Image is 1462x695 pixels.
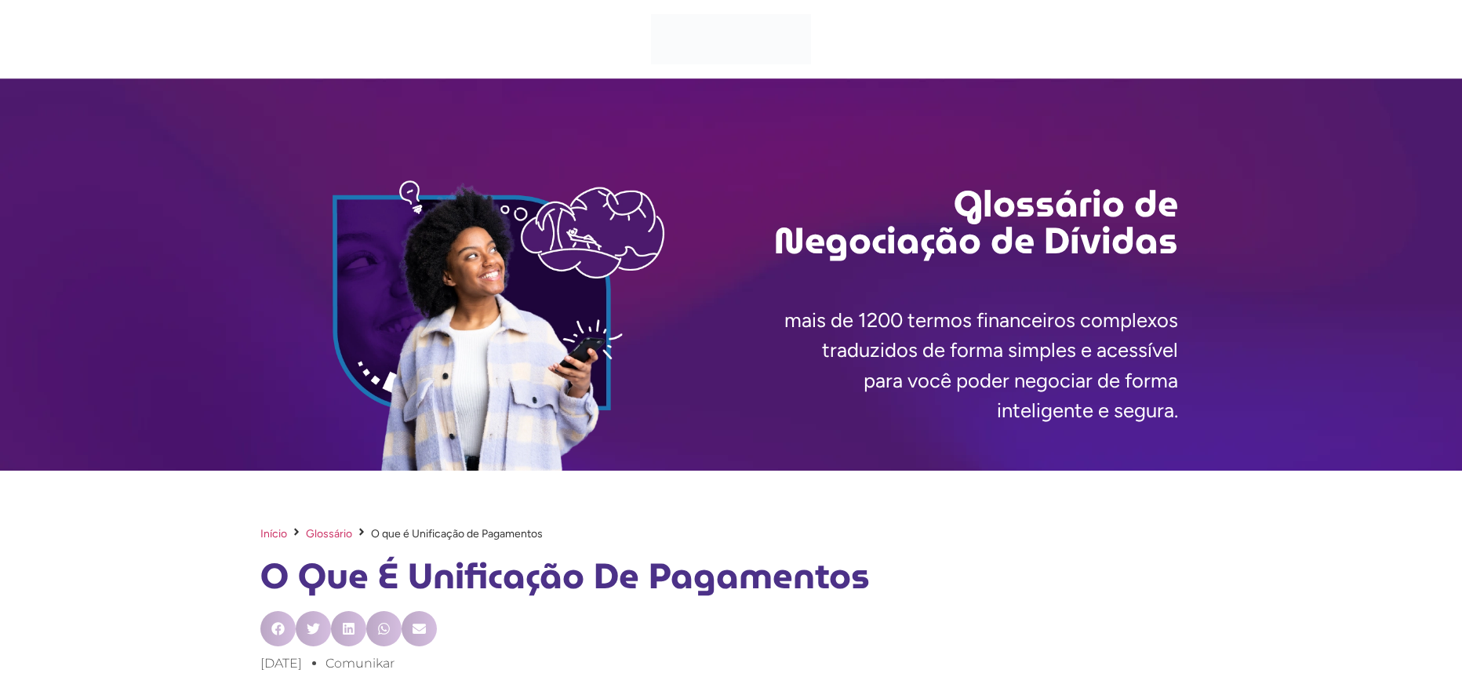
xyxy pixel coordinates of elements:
img: Cabe no Meu Bolso [651,14,811,64]
div: Compartilhar no email [402,611,437,646]
div: Compartilhar no twitter [296,611,331,646]
h2: Glossário de Negociação de Dívidas [731,186,1178,259]
a: Glossário [306,526,352,542]
h1: O que é Unificação de Pagamentos [260,550,1202,603]
div: Compartilhar no facebook [260,611,296,646]
a: Início [260,526,287,542]
a: comunikar [325,654,395,673]
span: O que é Unificação de Pagamentos [371,526,543,542]
p: mais de 1200 termos financeiros complexos traduzidos de forma simples e acessível para você poder... [731,305,1178,426]
time: [DATE] [260,656,302,671]
div: Compartilhar no linkedin [331,611,366,646]
a: [DATE] [260,654,302,673]
div: Compartilhar no whatsapp [366,611,402,646]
